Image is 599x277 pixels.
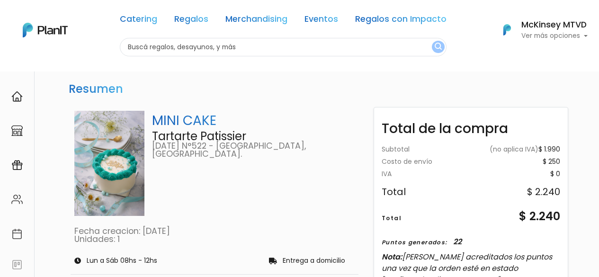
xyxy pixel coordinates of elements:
[382,238,447,247] div: Puntos generados:
[521,21,588,29] h6: McKinsey MTVD
[490,146,560,153] div: $ 1.990
[304,15,338,27] a: Eventos
[283,258,345,264] p: Entrega a domicilio
[491,18,588,42] button: PlanIt Logo McKinsey MTVD Ver más opciones
[11,228,23,240] img: calendar-87d922413cdce8b2cf7b7f5f62616a5cf9e4887200fb71536465627b3292af00.svg
[519,208,560,225] div: $ 2.240
[65,79,127,100] h3: Resumen
[23,23,68,37] img: PlanIt Logo
[120,15,157,27] a: Catering
[527,187,560,197] div: $ 2.240
[355,15,447,27] a: Regalos con Impacto
[382,159,432,165] div: Costo de envío
[11,259,23,270] img: feedback-78b5a0c8f98aac82b08bfc38622c3050aee476f2c9584af64705fc4e61158814.svg
[87,258,157,264] p: Lun a Sáb 08hs - 12hs
[152,131,355,142] p: Tartarte Patissier
[74,111,144,216] img: 1000034418.jpg
[11,91,23,102] img: home-e721727adea9d79c4d83392d1f703f7f8bce08238fde08b1acbfd93340b81755.svg
[74,227,355,236] p: Fecha creacion: [DATE]
[382,171,392,178] div: IVA
[152,111,355,131] p: MINI CAKE
[497,19,518,40] img: PlanIt Logo
[382,187,406,197] div: Total
[74,233,120,245] a: Unidades: 1
[543,159,560,165] div: $ 250
[225,15,287,27] a: Merchandising
[152,142,355,159] p: [DATE] N°522 - [GEOGRAPHIC_DATA], [GEOGRAPHIC_DATA].
[490,144,538,154] span: (no aplica IVA)
[120,38,447,56] input: Buscá regalos, desayunos, y más
[382,146,410,153] div: Subtotal
[453,236,462,248] div: 22
[382,214,402,223] div: Total
[550,171,560,178] div: $ 0
[11,160,23,171] img: campaigns-02234683943229c281be62815700db0a1741e53638e28bf9629b52c665b00959.svg
[174,15,208,27] a: Regalos
[521,33,588,39] p: Ver más opciones
[11,125,23,136] img: marketplace-4ceaa7011d94191e9ded77b95e3339b90024bf715f7c57f8cf31f2d8c509eaba.svg
[374,111,568,139] div: Total de la compra
[435,43,442,52] img: search_button-432b6d5273f82d61273b3651a40e1bd1b912527efae98b1b7a1b2c0702e16a8d.svg
[11,194,23,205] img: people-662611757002400ad9ed0e3c099ab2801c6687ba6c219adb57efc949bc21e19d.svg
